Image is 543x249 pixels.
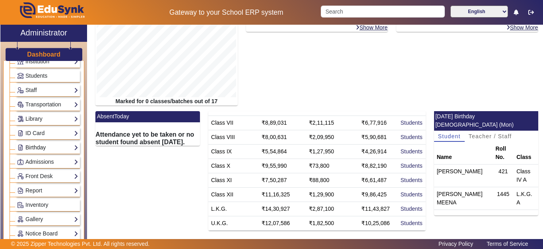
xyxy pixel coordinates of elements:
a: Dashboard [27,50,61,59]
td: Class VIII [208,130,259,144]
a: Administrator [0,25,87,42]
h3: Dashboard [27,51,60,58]
a: Students [400,105,422,112]
td: ₹1,27,950 [306,144,359,159]
h6: Attendance yet to be taken or no student found absent [DATE]. [95,131,200,146]
td: ₹8,89,031 [259,116,306,130]
td: Class IV A [514,164,538,187]
td: ₹73,800 [306,159,359,173]
td: Class X [208,159,259,173]
p: © 2025 Zipper Technologies Pvt. Ltd. All rights reserved. [11,240,150,248]
td: ₹5,54,864 [259,144,306,159]
td: 421 [493,164,514,187]
a: Students [400,206,422,212]
td: ₹1,29,900 [306,187,359,202]
th: Roll No. [493,142,514,165]
td: ₹6,77,916 [359,116,398,130]
td: Class XII [208,187,259,202]
td: ₹10,25,086 [359,216,398,230]
td: ₹2,11,115 [306,116,359,130]
a: Students [17,71,78,80]
td: ₹2,87,100 [306,202,359,216]
td: ₹7,50,287 [259,173,306,187]
td: ₹11,43,827 [359,202,398,216]
td: ₹1,82,500 [306,216,359,230]
a: Students [400,120,422,126]
td: U.K.G. [208,216,259,230]
td: [PERSON_NAME] MEENA [434,187,493,210]
td: ₹11,16,325 [259,187,306,202]
a: Students [400,220,422,226]
input: Search [321,6,444,18]
span: Inventory [25,202,48,208]
a: Show More [506,24,539,31]
td: ₹2,09,950 [306,130,359,144]
td: Class XI [208,173,259,187]
td: [PERSON_NAME] [434,164,493,187]
td: ₹8,00,631 [259,130,306,144]
td: ₹88,800 [306,173,359,187]
span: Teacher / Staff [469,133,512,139]
a: Students [400,177,422,183]
a: Show More [355,24,388,31]
td: L.K.G. A [514,187,538,210]
img: Inventory.png [17,202,23,208]
a: Privacy Policy [434,239,477,249]
td: ₹9,55,990 [259,159,306,173]
td: ₹6,61,487 [359,173,398,187]
span: Student [438,133,461,139]
td: ₹8,82,190 [359,159,398,173]
a: Students [400,191,422,198]
mat-card-header: AbsentToday [95,111,200,122]
td: ₹9,86,425 [359,187,398,202]
td: ₹4,26,914 [359,144,398,159]
th: Name [434,142,493,165]
img: Students.png [17,73,23,79]
mat-card-header: [DATE] Birthday [DEMOGRAPHIC_DATA] (Mon) [434,111,539,131]
td: ₹12,07,586 [259,216,306,230]
td: Class IX [208,144,259,159]
a: Inventory [17,200,78,210]
span: Students [25,73,47,79]
td: ₹5,90,681 [359,130,398,144]
h5: Gateway to your School ERP system [140,8,313,17]
td: ₹14,30,927 [259,202,306,216]
a: Students [400,148,422,155]
td: 1445 [493,187,514,210]
td: L.K.G. [208,202,259,216]
div: Marked for 0 classes/batches out of 17 [95,97,237,106]
a: Terms of Service [483,239,532,249]
a: Students [400,134,422,140]
h2: Administrator [20,28,67,37]
td: Class VII [208,116,259,130]
th: Class [514,142,538,165]
a: Students [400,163,422,169]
